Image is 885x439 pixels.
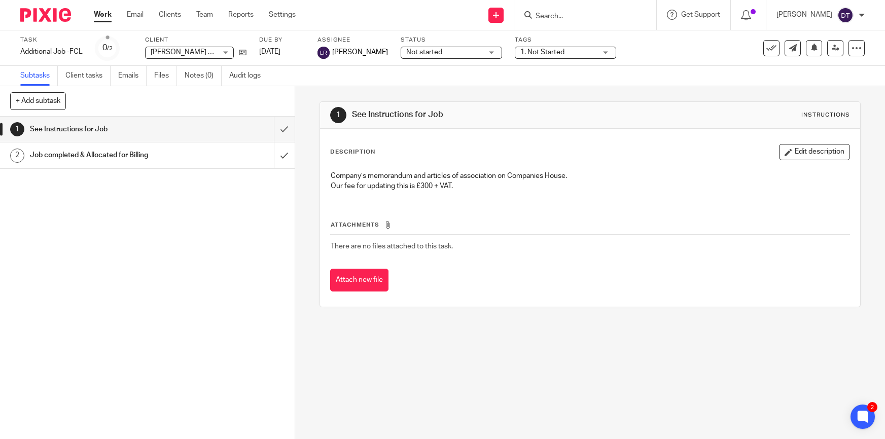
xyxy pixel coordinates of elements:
[259,48,280,55] span: [DATE]
[118,66,147,86] a: Emails
[151,49,227,56] span: [PERSON_NAME] & Son
[228,10,254,20] a: Reports
[520,49,564,56] span: 1. Not Started
[779,144,850,160] button: Edit description
[10,122,24,136] div: 1
[330,107,346,123] div: 1
[406,49,442,56] span: Not started
[331,243,453,250] span: There are no files attached to this task.
[330,148,375,156] p: Description
[20,47,83,57] div: Additional Job -FCL
[65,66,111,86] a: Client tasks
[229,66,268,86] a: Audit logs
[154,66,177,86] a: Files
[10,149,24,163] div: 2
[94,10,112,20] a: Work
[259,36,305,44] label: Due by
[269,10,296,20] a: Settings
[330,269,388,291] button: Attach new file
[185,66,222,86] a: Notes (0)
[681,11,720,18] span: Get Support
[30,122,186,137] h1: See Instructions for Job
[145,36,246,44] label: Client
[317,47,330,59] img: svg%3E
[332,47,388,57] span: [PERSON_NAME]
[867,402,877,412] div: 2
[317,36,388,44] label: Assignee
[107,46,113,51] small: /2
[127,10,144,20] a: Email
[801,111,850,119] div: Instructions
[515,36,616,44] label: Tags
[331,171,849,181] p: Company’s memorandum and articles of association on Companies House.
[20,66,58,86] a: Subtasks
[102,42,113,54] div: 0
[352,109,612,120] h1: See Instructions for Job
[159,10,181,20] a: Clients
[331,181,849,191] p: Our fee for updating this is £300 + VAT.
[776,10,832,20] p: [PERSON_NAME]
[20,8,71,22] img: Pixie
[10,92,66,109] button: + Add subtask
[837,7,854,23] img: svg%3E
[401,36,502,44] label: Status
[331,222,379,228] span: Attachments
[535,12,626,21] input: Search
[30,148,186,163] h1: Job completed & Allocated for Billing
[196,10,213,20] a: Team
[20,36,83,44] label: Task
